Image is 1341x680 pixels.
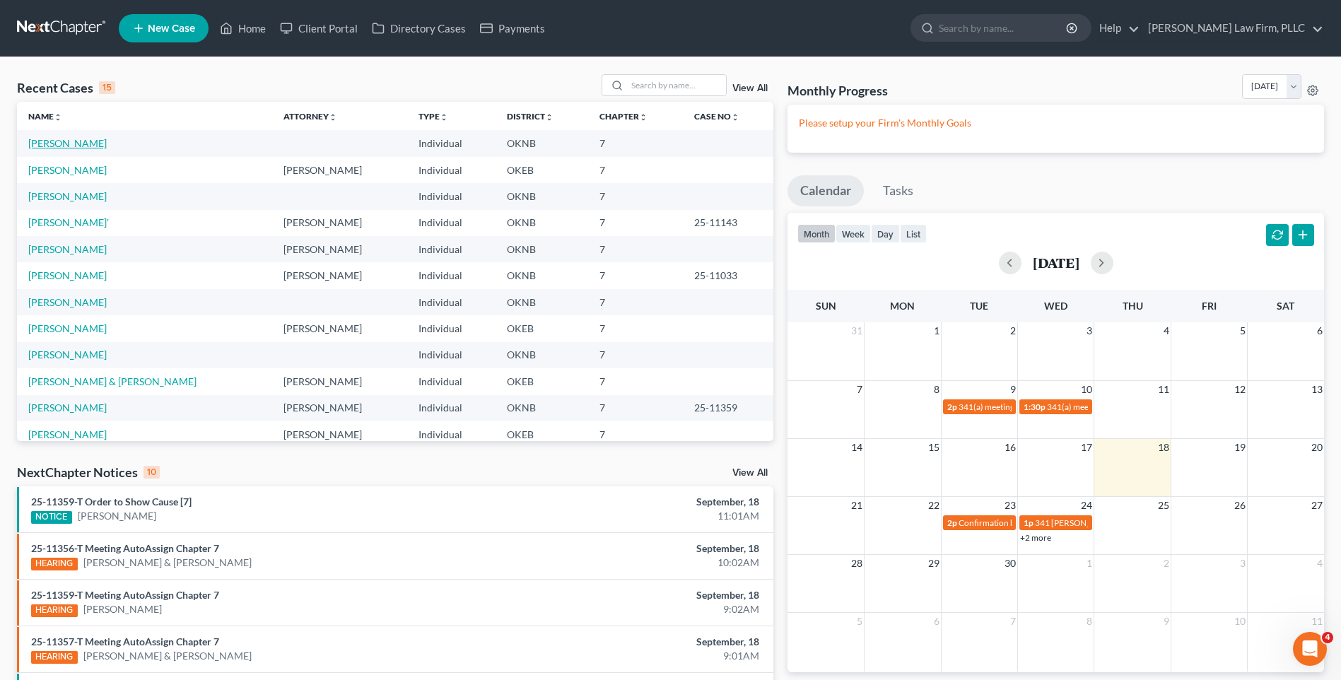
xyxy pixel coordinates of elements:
td: 7 [588,289,683,315]
div: 10:02AM [526,556,759,570]
i: unfold_more [545,113,554,122]
span: Thu [1123,300,1143,312]
div: 10 [144,466,160,479]
h3: Monthly Progress [787,82,888,99]
span: 2 [1009,322,1017,339]
span: 22 [927,497,941,514]
button: list [900,224,927,243]
span: 31 [850,322,864,339]
span: 9 [1009,381,1017,398]
p: Please setup your Firm's Monthly Goals [799,116,1313,130]
a: [PERSON_NAME] Law Firm, PLLC [1141,16,1323,41]
a: Chapterunfold_more [599,111,648,122]
i: unfold_more [329,113,337,122]
td: OKNB [496,289,588,315]
span: 3 [1085,322,1094,339]
td: Individual [407,421,496,447]
a: [PERSON_NAME] [78,509,156,523]
span: New Case [148,23,195,34]
span: 11 [1310,613,1324,630]
button: month [797,224,836,243]
td: OKNB [496,183,588,209]
span: 1 [1085,555,1094,572]
span: 16 [1003,439,1017,456]
td: OKNB [496,342,588,368]
i: unfold_more [440,113,448,122]
td: OKNB [496,130,588,156]
span: 28 [850,555,864,572]
button: day [871,224,900,243]
span: 9 [1162,613,1171,630]
span: 5 [855,613,864,630]
span: 23 [1003,497,1017,514]
td: 7 [588,342,683,368]
span: 2p [947,401,957,412]
a: [PERSON_NAME] [28,401,107,414]
div: NextChapter Notices [17,464,160,481]
span: 1:30p [1024,401,1046,412]
span: 13 [1310,381,1324,398]
td: 7 [588,421,683,447]
td: OKNB [496,210,588,236]
i: unfold_more [639,113,648,122]
a: [PERSON_NAME] [28,269,107,281]
a: Help [1092,16,1140,41]
td: Individual [407,157,496,183]
td: [PERSON_NAME] [272,157,407,183]
span: 4 [1316,555,1324,572]
td: 7 [588,315,683,341]
div: NOTICE [31,511,72,524]
td: [PERSON_NAME] [272,236,407,262]
span: 5 [1238,322,1247,339]
td: Individual [407,183,496,209]
span: 25 [1156,497,1171,514]
i: unfold_more [731,113,739,122]
a: [PERSON_NAME]' [28,216,109,228]
span: Sat [1277,300,1294,312]
a: Nameunfold_more [28,111,62,122]
td: Individual [407,368,496,394]
td: OKEB [496,368,588,394]
td: Individual [407,315,496,341]
a: [PERSON_NAME] [28,348,107,360]
span: Confirmation hearing for [PERSON_NAME] [959,517,1119,528]
a: Calendar [787,175,864,206]
a: 25-11359-T Order to Show Cause [7] [31,496,192,508]
span: Wed [1044,300,1067,312]
td: [PERSON_NAME] [272,368,407,394]
span: 24 [1079,497,1094,514]
span: 8 [932,381,941,398]
span: 2p [947,517,957,528]
span: Sun [816,300,836,312]
td: OKEB [496,157,588,183]
div: 9:01AM [526,649,759,663]
a: [PERSON_NAME] [28,137,107,149]
input: Search by name... [939,15,1068,41]
div: Recent Cases [17,79,115,96]
a: 25-11356-T Meeting AutoAssign Chapter 7 [31,542,219,554]
a: Payments [473,16,552,41]
span: 6 [932,613,941,630]
h2: [DATE] [1033,255,1079,270]
span: 10 [1079,381,1094,398]
td: 7 [588,183,683,209]
div: September, 18 [526,635,759,649]
span: 2 [1162,555,1171,572]
a: +2 more [1020,532,1051,543]
a: View All [732,468,768,478]
a: [PERSON_NAME] [28,164,107,176]
td: Individual [407,395,496,421]
td: 7 [588,262,683,288]
a: Tasks [870,175,926,206]
a: [PERSON_NAME] & [PERSON_NAME] [83,556,252,570]
i: unfold_more [54,113,62,122]
a: Typeunfold_more [418,111,448,122]
span: Mon [890,300,915,312]
div: HEARING [31,558,78,570]
span: 12 [1233,381,1247,398]
span: 341(a) meeting for [PERSON_NAME] [959,401,1095,412]
td: 25-11033 [683,262,773,288]
span: 21 [850,497,864,514]
div: HEARING [31,604,78,617]
a: [PERSON_NAME] [83,602,162,616]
